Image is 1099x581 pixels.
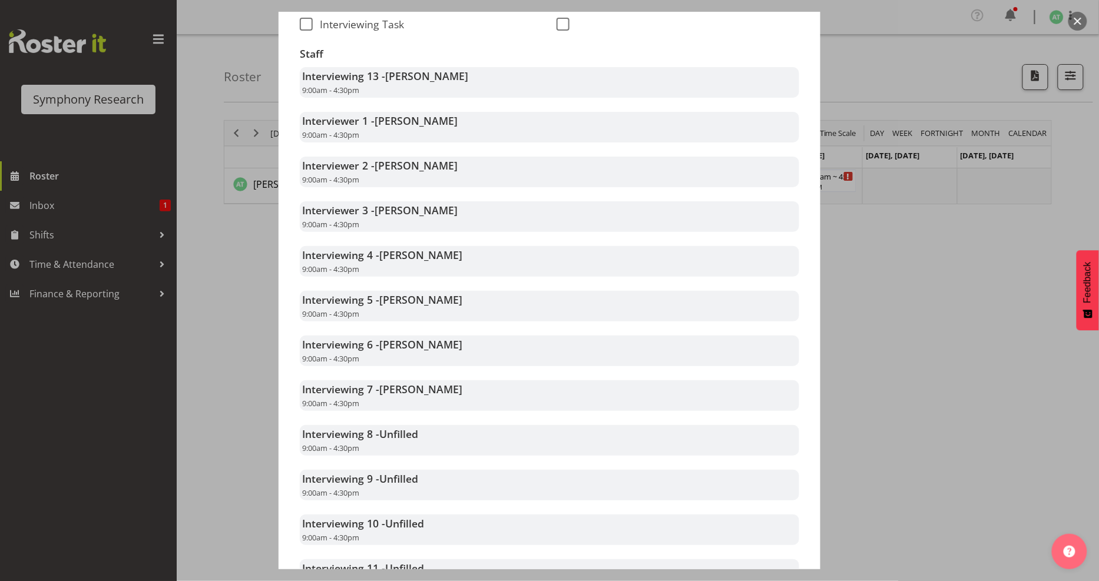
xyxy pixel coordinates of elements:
[1083,262,1093,303] span: Feedback
[1077,250,1099,330] button: Feedback - Show survey
[379,337,462,351] span: [PERSON_NAME]
[302,353,359,364] span: 9:00am - 4:30pm
[302,219,359,230] span: 9:00am - 4:30pm
[302,487,359,498] span: 9:00am - 4:30pm
[302,472,418,486] strong: Interviewing 9 -
[385,69,468,83] span: [PERSON_NAME]
[302,516,424,530] strong: Interviewing 10 -
[385,561,424,575] span: Unfilled
[375,114,458,128] span: [PERSON_NAME]
[302,337,462,351] strong: Interviewing 6 -
[302,443,359,453] span: 9:00am - 4:30pm
[302,130,359,140] span: 9:00am - 4:30pm
[302,293,462,307] strong: Interviewing 5 -
[313,18,404,31] span: Interviewing Task
[300,48,799,60] h3: Staff
[302,203,458,217] strong: Interviewer 3 -
[302,308,359,319] span: 9:00am - 4:30pm
[302,427,418,441] strong: Interviewing 8 -
[379,293,462,307] span: [PERSON_NAME]
[302,561,424,575] strong: Interviewing 11 -
[302,69,468,83] strong: Interviewing 13 -
[379,382,462,396] span: [PERSON_NAME]
[385,516,424,530] span: Unfilled
[1064,546,1075,557] img: help-xxl-2.png
[302,158,458,172] strong: Interviewer 2 -
[302,398,359,409] span: 9:00am - 4:30pm
[302,264,359,274] span: 9:00am - 4:30pm
[302,174,359,185] span: 9:00am - 4:30pm
[302,85,359,95] span: 9:00am - 4:30pm
[302,248,462,262] strong: Interviewing 4 -
[379,472,418,486] span: Unfilled
[302,532,359,543] span: 9:00am - 4:30pm
[302,114,458,128] strong: Interviewer 1 -
[375,203,458,217] span: [PERSON_NAME]
[379,248,462,262] span: [PERSON_NAME]
[375,158,458,172] span: [PERSON_NAME]
[379,427,418,441] span: Unfilled
[302,382,462,396] strong: Interviewing 7 -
